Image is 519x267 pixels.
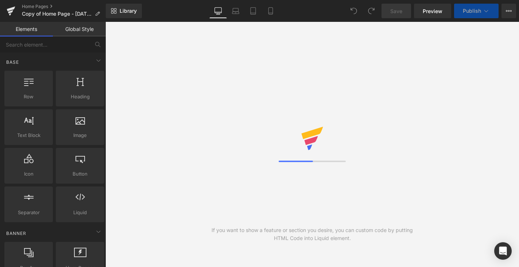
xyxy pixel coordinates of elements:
[22,11,92,17] span: Copy of Home Page - [DATE] 07:36:58
[106,4,142,18] a: New Library
[7,131,51,139] span: Text Block
[364,4,379,18] button: Redo
[463,8,481,14] span: Publish
[7,170,51,178] span: Icon
[346,4,361,18] button: Undo
[494,242,512,260] div: Open Intercom Messenger
[7,93,51,101] span: Row
[5,230,27,237] span: Banner
[262,4,279,18] a: Mobile
[120,8,137,14] span: Library
[454,4,499,18] button: Publish
[53,22,106,36] a: Global Style
[7,209,51,216] span: Separator
[58,170,102,178] span: Button
[244,4,262,18] a: Tablet
[58,93,102,101] span: Heading
[423,7,442,15] span: Preview
[209,226,416,242] div: If you want to show a feature or section you desire, you can custom code by putting HTML Code int...
[390,7,402,15] span: Save
[58,209,102,216] span: Liquid
[501,4,516,18] button: More
[22,4,106,9] a: Home Pages
[414,4,451,18] a: Preview
[5,59,20,66] span: Base
[227,4,244,18] a: Laptop
[58,131,102,139] span: Image
[209,4,227,18] a: Desktop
